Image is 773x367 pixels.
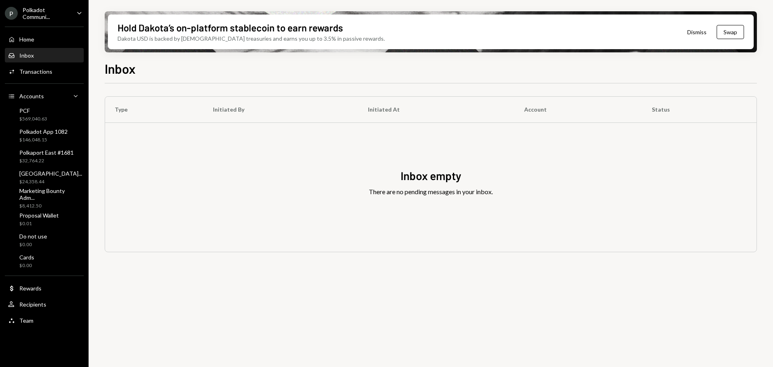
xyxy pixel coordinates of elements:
[105,60,136,77] h1: Inbox
[19,187,81,201] div: Marketing Bounty Adm...
[5,189,84,208] a: Marketing Bounty Adm...$8,412.50
[358,97,515,122] th: Initiated At
[19,52,34,59] div: Inbox
[19,254,34,261] div: Cards
[5,89,84,103] a: Accounts
[19,241,47,248] div: $0.00
[515,97,642,122] th: Account
[677,23,717,41] button: Dismiss
[19,93,44,100] div: Accounts
[19,262,34,269] div: $0.00
[5,168,85,187] a: [GEOGRAPHIC_DATA]...$24,358.44
[19,107,47,114] div: PCF
[19,116,47,122] div: $569,040.63
[401,168,461,184] div: Inbox empty
[5,32,84,46] a: Home
[23,6,70,20] div: Polkadot Communi...
[19,233,47,240] div: Do not use
[5,230,84,250] a: Do not use$0.00
[19,220,59,227] div: $0.01
[5,313,84,328] a: Team
[203,97,358,122] th: Initiated By
[118,34,385,43] div: Dakota USD is backed by [DEMOGRAPHIC_DATA] treasuries and earns you up to 3.5% in passive rewards.
[19,137,68,143] div: $146,048.15
[717,25,744,39] button: Swap
[5,48,84,62] a: Inbox
[19,128,68,135] div: Polkadot App 1082
[5,64,84,79] a: Transactions
[19,158,74,164] div: $32,764.22
[5,281,84,295] a: Rewards
[19,68,52,75] div: Transactions
[19,178,82,185] div: $24,358.44
[5,126,84,145] a: Polkadot App 1082$146,048.15
[19,212,59,219] div: Proposal Wallet
[19,203,81,209] div: $8,412.50
[19,317,33,324] div: Team
[5,7,18,20] div: P
[105,97,203,122] th: Type
[642,97,756,122] th: Status
[369,187,493,197] div: There are no pending messages in your inbox.
[5,297,84,311] a: Recipients
[5,209,84,229] a: Proposal Wallet$0.01
[5,105,84,124] a: PCF$569,040.63
[19,285,41,292] div: Rewards
[118,21,343,34] div: Hold Dakota’s on-platform stablecoin to earn rewards
[19,36,34,43] div: Home
[19,170,82,177] div: [GEOGRAPHIC_DATA]...
[19,149,74,156] div: Polkaport East #1681
[5,147,84,166] a: Polkaport East #1681$32,764.22
[5,251,84,271] a: Cards$0.00
[19,301,46,308] div: Recipients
